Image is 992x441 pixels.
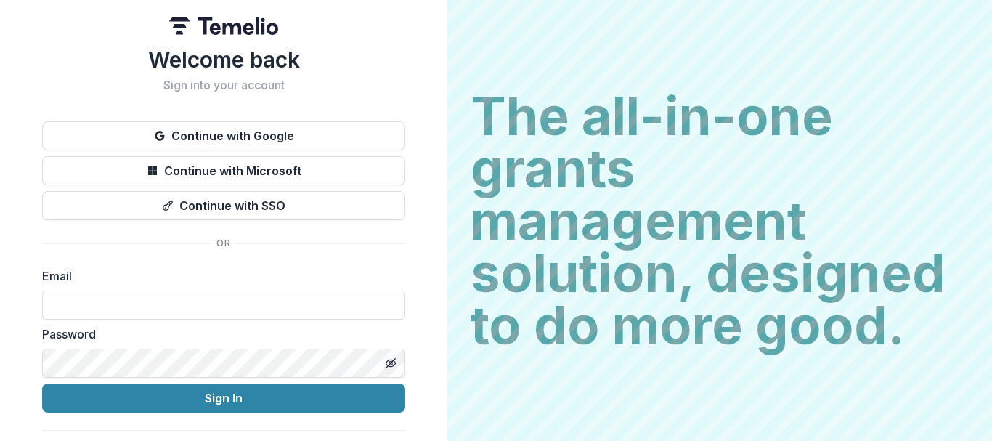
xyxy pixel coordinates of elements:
[169,17,278,35] img: Temelio
[42,191,405,220] button: Continue with SSO
[42,156,405,185] button: Continue with Microsoft
[42,325,397,343] label: Password
[42,78,405,92] h2: Sign into your account
[42,46,405,73] h1: Welcome back
[379,352,402,375] button: Toggle password visibility
[42,121,405,150] button: Continue with Google
[42,267,397,285] label: Email
[42,384,405,413] button: Sign In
